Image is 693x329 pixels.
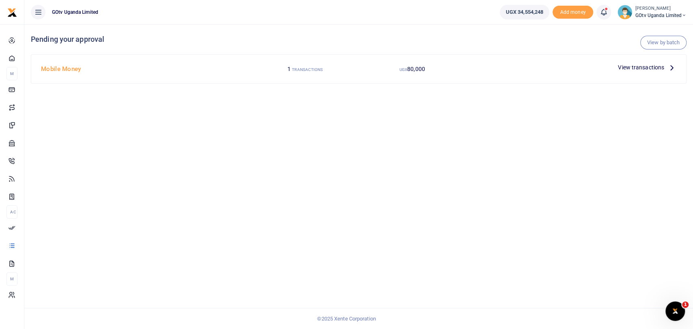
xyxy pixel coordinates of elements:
[6,205,17,219] li: Ac
[41,65,248,73] h4: Mobile Money
[682,301,689,308] span: 1
[6,272,17,286] li: M
[399,67,407,72] small: UGX
[618,63,664,72] span: View transactions
[7,8,17,17] img: logo-small
[497,5,553,19] li: Wallet ballance
[553,9,593,15] a: Add money
[635,5,687,12] small: [PERSON_NAME]
[617,5,687,19] a: profile-user [PERSON_NAME] GOtv Uganda Limited
[6,67,17,80] li: M
[31,35,687,44] h4: Pending your approval
[635,12,687,19] span: GOtv Uganda Limited
[553,6,593,19] li: Toup your wallet
[7,9,17,15] a: logo-small logo-large logo-large
[292,67,323,72] small: TRANSACTIONS
[49,9,101,16] span: GOtv Uganda Limited
[640,36,687,49] a: View by batch
[665,301,685,321] iframe: Intercom live chat
[617,5,632,19] img: profile-user
[553,6,593,19] span: Add money
[506,8,543,16] span: UGX 34,554,248
[287,66,291,72] span: 1
[500,5,549,19] a: UGX 34,554,248
[407,66,425,72] span: 80,000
